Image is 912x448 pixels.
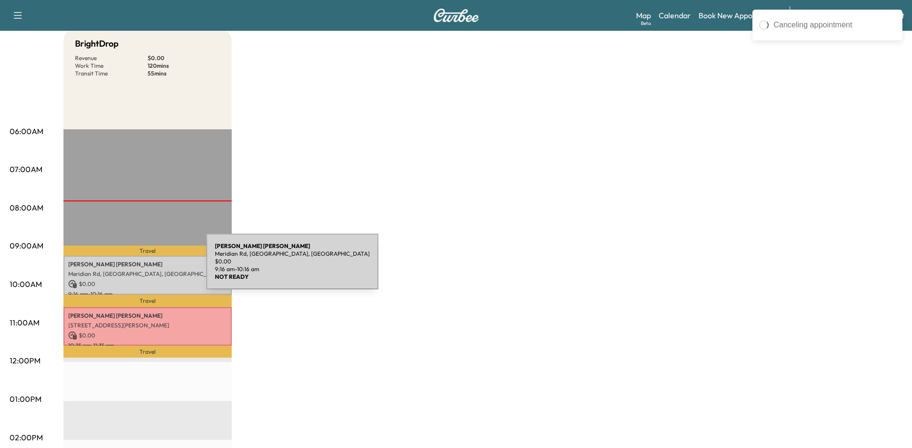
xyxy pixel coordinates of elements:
[148,62,220,70] p: 120 mins
[68,331,227,340] p: $ 0.00
[63,246,232,256] p: Travel
[148,70,220,77] p: 55 mins
[659,10,691,21] a: Calendar
[68,290,227,298] p: 9:16 am - 10:16 am
[68,270,227,278] p: Meridian Rd, [GEOGRAPHIC_DATA], [GEOGRAPHIC_DATA]
[10,240,43,251] p: 09:00AM
[636,10,651,21] a: MapBeta
[215,250,370,258] p: Meridian Rd, [GEOGRAPHIC_DATA], [GEOGRAPHIC_DATA]
[10,202,43,213] p: 08:00AM
[63,295,232,307] p: Travel
[68,342,227,349] p: 10:35 am - 11:35 am
[10,278,42,290] p: 10:00AM
[10,355,40,366] p: 12:00PM
[10,432,43,443] p: 02:00PM
[10,125,43,137] p: 06:00AM
[75,54,148,62] p: Revenue
[433,9,479,22] img: Curbee Logo
[215,273,249,280] b: NOT READY
[215,265,370,273] p: 9:16 am - 10:16 am
[75,62,148,70] p: Work Time
[68,312,227,320] p: [PERSON_NAME] [PERSON_NAME]
[10,393,41,405] p: 01:00PM
[10,163,42,175] p: 07:00AM
[68,280,227,288] p: $ 0.00
[10,317,39,328] p: 11:00AM
[148,54,220,62] p: $ 0.00
[63,346,232,357] p: Travel
[774,19,896,31] div: Canceling appointment
[641,20,651,27] div: Beta
[215,258,370,265] p: $ 0.00
[68,261,227,268] p: [PERSON_NAME] [PERSON_NAME]
[75,37,119,50] h5: BrightDrop
[75,70,148,77] p: Transit Time
[215,242,310,249] b: [PERSON_NAME] [PERSON_NAME]
[68,322,227,329] p: [STREET_ADDRESS][PERSON_NAME]
[699,10,780,21] a: Book New Appointment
